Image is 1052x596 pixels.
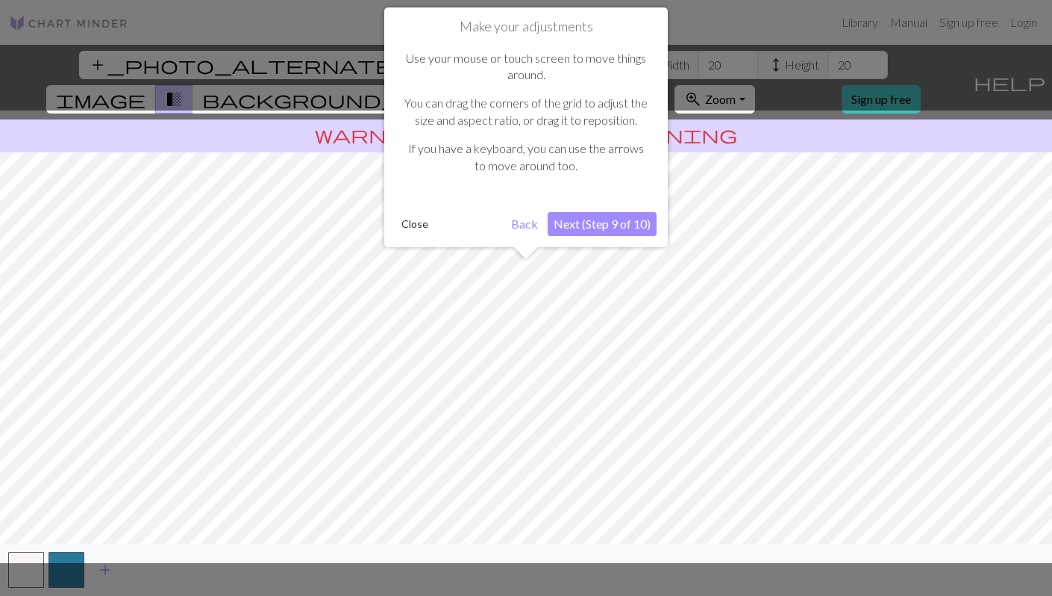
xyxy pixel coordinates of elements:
p: Use your mouse or touch screen to move things around. [403,50,649,84]
div: Make your adjustments [384,7,668,247]
h1: Make your adjustments [395,19,657,35]
button: Close [395,213,434,235]
button: Back [505,212,544,236]
p: If you have a keyboard, you can use the arrows to move around too. [403,140,649,174]
p: You can drag the corners of the grid to adjust the size and aspect ratio, or drag it to reposition. [403,95,649,128]
button: Next (Step 9 of 10) [548,212,657,236]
